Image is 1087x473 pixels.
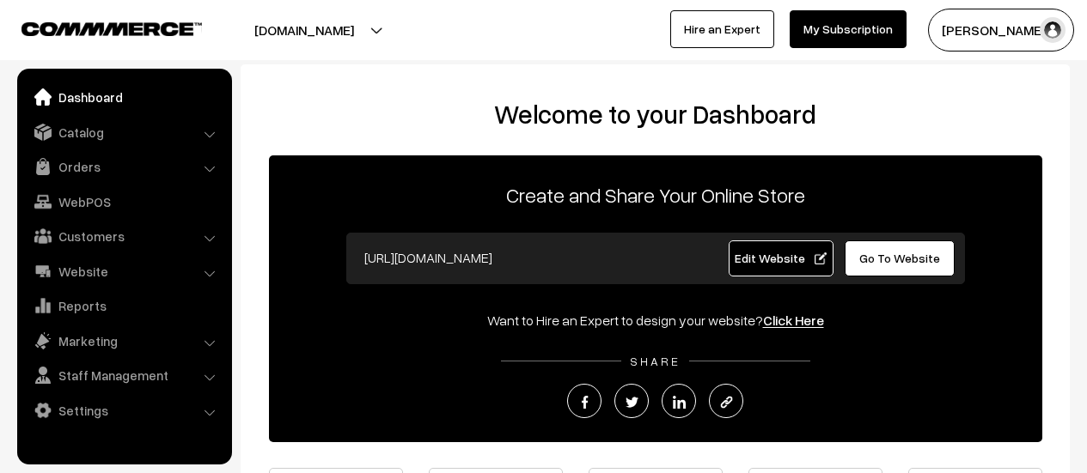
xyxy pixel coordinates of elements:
[670,10,774,48] a: Hire an Expert
[735,251,827,265] span: Edit Website
[21,360,226,391] a: Staff Management
[21,82,226,112] a: Dashboard
[21,256,226,287] a: Website
[21,151,226,182] a: Orders
[258,99,1053,130] h2: Welcome to your Dashboard
[21,325,226,356] a: Marketing
[21,22,202,35] img: COMMMERCE
[928,9,1074,52] button: [PERSON_NAME]
[763,312,824,329] a: Click Here
[21,290,226,321] a: Reports
[269,179,1042,210] p: Create and Share Your Online Store
[621,354,689,368] span: SHARE
[21,395,226,426] a: Settings
[21,221,226,252] a: Customers
[21,186,226,217] a: WebPOS
[1040,17,1066,43] img: user
[729,240,834,276] a: Edit Website
[845,240,956,276] a: Go To Website
[21,117,226,148] a: Catalog
[269,310,1042,330] div: Want to Hire an Expert to design your website?
[194,9,414,52] button: [DOMAIN_NAME]
[790,10,907,48] a: My Subscription
[21,17,172,38] a: COMMMERCE
[859,251,940,265] span: Go To Website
